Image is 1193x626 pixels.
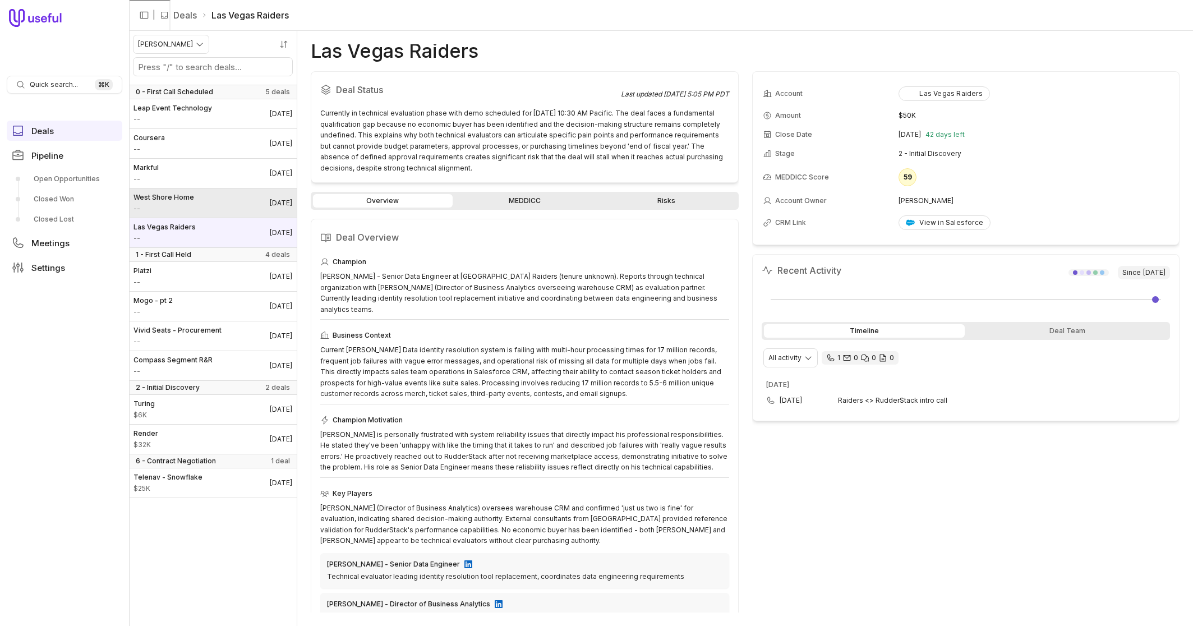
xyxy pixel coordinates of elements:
[275,36,292,53] button: Sort by
[133,356,213,365] span: Compass Segment R&R
[133,145,165,154] span: Amount
[7,170,122,188] a: Open Opportunities
[129,468,297,498] a: Telenav - Snowflake$25K[DATE]
[270,272,292,281] time: Deal Close Date
[311,44,478,58] h1: Las Vegas Raiders
[31,151,63,160] span: Pipeline
[129,129,297,158] a: Coursera--[DATE]
[7,210,122,228] a: Closed Lost
[129,188,297,218] a: West Shore Home--[DATE]
[133,307,173,316] span: Amount
[766,380,789,389] time: [DATE]
[133,411,155,420] span: Amount
[899,86,989,101] button: Las Vegas Raiders
[899,130,921,139] time: [DATE]
[464,560,472,568] img: LinkedIn
[136,88,213,96] span: 0 - First Call Scheduled
[775,173,829,182] span: MEDDICC Score
[201,8,289,22] li: Las Vegas Raiders
[136,7,153,24] button: Collapse sidebar
[270,169,292,178] time: Deal Close Date
[136,383,200,392] span: 2 - Initial Discovery
[320,81,621,99] h2: Deal Status
[320,344,729,399] div: Current [PERSON_NAME] Data identity resolution system is failing with multi-hour processing times...
[327,560,460,569] div: [PERSON_NAME] - Senior Data Engineer
[7,170,122,228] div: Pipeline submenu
[320,413,729,427] div: Champion Motivation
[270,139,292,148] time: Deal Close Date
[327,611,722,622] div: Oversees warehouse CRM, co-evaluator focused on business requirements and marketing integration
[129,31,297,626] nav: Deals
[313,194,453,208] a: Overview
[270,478,292,487] time: Deal Close Date
[270,109,292,118] time: Deal Close Date
[265,250,290,259] span: 4 deals
[129,159,297,188] a: Markful--[DATE]
[775,149,795,158] span: Stage
[7,121,122,141] a: Deals
[7,145,122,165] a: Pipeline
[133,429,158,438] span: Render
[271,457,290,466] span: 1 deal
[133,266,151,275] span: Platzi
[133,174,159,183] span: Amount
[967,324,1168,338] div: Deal Team
[270,332,292,340] time: Deal Close Date
[327,600,490,609] div: [PERSON_NAME] - Director of Business Analytics
[775,196,827,205] span: Account Owner
[775,130,812,139] span: Close Date
[495,600,503,608] img: LinkedIn
[320,255,729,269] div: Champion
[31,264,65,272] span: Settings
[320,429,729,473] div: [PERSON_NAME] is personally frustrated with system reliability issues that directly impact his pr...
[270,199,292,208] time: Deal Close Date
[133,193,194,202] span: West Shore Home
[664,90,729,98] time: [DATE] 5:05 PM PDT
[133,484,202,493] span: Amount
[764,324,965,338] div: Timeline
[136,250,191,259] span: 1 - First Call Held
[1118,266,1170,279] span: Since
[136,457,216,466] span: 6 - Contract Negotiation
[320,271,729,315] div: [PERSON_NAME] - Senior Data Engineer at [GEOGRAPHIC_DATA] Raiders (tenure unknown). Reports throu...
[133,278,151,287] span: Amount
[31,127,54,135] span: Deals
[621,90,729,99] div: Last updated
[775,218,806,227] span: CRM Link
[153,8,155,22] span: |
[775,89,803,98] span: Account
[775,111,801,120] span: Amount
[1143,268,1166,277] time: [DATE]
[129,351,297,380] a: Compass Segment R&R--[DATE]
[133,234,196,243] span: Amount
[129,262,297,291] a: Platzi--[DATE]
[270,435,292,444] time: Deal Close Date
[320,503,729,546] div: [PERSON_NAME] (Director of Business Analytics) oversees warehouse CRM and confirmed 'just us two ...
[270,228,292,237] time: Deal Close Date
[899,168,916,186] div: 59
[265,88,290,96] span: 5 deals
[31,239,70,247] span: Meetings
[455,194,595,208] a: MEDDICC
[133,440,158,449] span: Amount
[265,383,290,392] span: 2 deals
[906,89,982,98] div: Las Vegas Raiders
[129,425,297,454] a: Render$32K[DATE]
[133,163,159,172] span: Markful
[133,223,196,232] span: Las Vegas Raiders
[133,326,222,335] span: Vivid Seats - Procurement
[899,145,1169,163] td: 2 - Initial Discovery
[129,321,297,351] a: Vivid Seats - Procurement--[DATE]
[129,99,297,128] a: Leap Event Technology--[DATE]
[30,80,78,89] span: Quick search...
[762,264,841,277] h2: Recent Activity
[925,130,965,139] span: 42 days left
[899,107,1169,125] td: $50K
[320,108,729,173] div: Currently in technical evaluation phase with demo scheduled for [DATE] 10:30 AM Pacific. The deal...
[597,194,736,208] a: Risks
[270,361,292,370] time: Deal Close Date
[129,218,297,247] a: Las Vegas Raiders--[DATE]
[129,395,297,424] a: Turing$6K[DATE]
[133,115,212,124] span: Amount
[7,233,122,253] a: Meetings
